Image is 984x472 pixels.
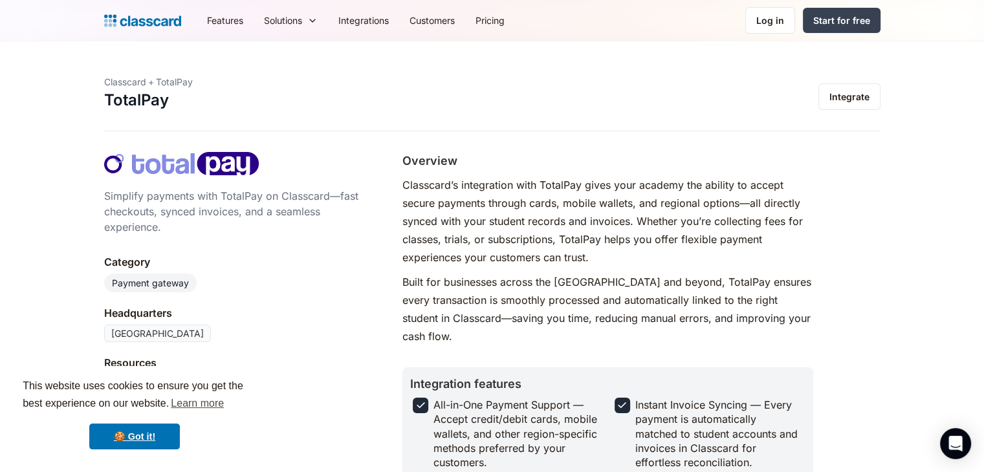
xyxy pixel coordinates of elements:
[112,276,189,290] div: Payment gateway
[254,6,328,35] div: Solutions
[818,83,880,110] a: Integrate
[148,75,154,89] div: +
[402,273,813,345] p: Built for businesses across the [GEOGRAPHIC_DATA] and beyond, TotalPay ensures every transaction ...
[803,8,880,33] a: Start for free
[104,254,150,270] div: Category
[402,152,457,169] h2: Overview
[104,188,377,235] div: Simplify payments with TotalPay on Classcard—fast checkouts, synced invoices, and a seamless expe...
[940,428,971,459] div: Open Intercom Messenger
[745,7,795,34] a: Log in
[264,14,302,27] div: Solutions
[104,325,211,342] div: [GEOGRAPHIC_DATA]
[635,398,801,470] div: Instant Invoice Syncing — Every payment is automatically matched to student accounts and invoices...
[410,375,805,392] h2: Integration features
[104,91,169,110] h1: TotalPay
[104,305,172,321] div: Headquarters
[104,12,181,30] a: home
[813,14,870,27] div: Start for free
[23,378,246,413] span: This website uses cookies to ensure you get the best experience on our website.
[402,176,813,266] p: Classcard’s integration with TotalPay gives your academy the ability to accept secure payments th...
[156,75,193,89] div: TotalPay
[104,355,157,370] div: Resources
[197,6,254,35] a: Features
[399,6,465,35] a: Customers
[328,6,399,35] a: Integrations
[756,14,784,27] div: Log in
[465,6,515,35] a: Pricing
[169,394,226,413] a: learn more about cookies
[433,398,599,470] div: All-in-One Payment Support — Accept credit/debit cards, mobile wallets, and other region-specific...
[89,424,180,449] a: dismiss cookie message
[10,366,259,462] div: cookieconsent
[104,75,146,89] div: Classcard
